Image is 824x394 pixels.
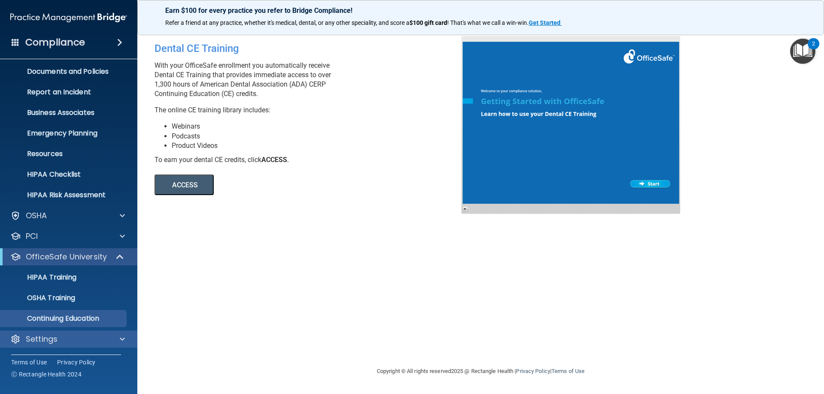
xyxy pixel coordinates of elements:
p: OSHA Training [6,294,75,302]
a: Privacy Policy [57,358,96,367]
a: Settings [10,334,125,344]
b: ACCESS [261,156,287,164]
li: Podcasts [172,132,468,141]
button: Open Resource Center, 2 new notifications [790,39,815,64]
p: HIPAA Checklist [6,170,123,179]
img: PMB logo [10,9,127,26]
div: Copyright © All rights reserved 2025 @ Rectangle Health | | [324,358,637,385]
p: HIPAA Training [6,273,76,282]
a: Terms of Use [11,358,47,367]
span: Ⓒ Rectangle Health 2024 [11,370,82,379]
h4: Compliance [25,36,85,48]
a: Privacy Policy [516,368,550,374]
p: Resources [6,150,123,158]
a: PCI [10,231,125,241]
div: 2 [812,44,815,55]
p: OSHA [26,211,47,221]
p: Settings [26,334,58,344]
a: ACCESS [154,182,389,189]
span: ! That's what we call a win-win. [447,19,529,26]
strong: Get Started [529,19,560,26]
strong: $100 gift card [409,19,447,26]
p: OfficeSafe University [26,252,107,262]
p: Documents and Policies [6,67,123,76]
li: Product Videos [172,141,468,150]
span: Refer a friend at any practice, whether it's medical, dental, or any other speciality, and score a [165,19,409,26]
p: Continuing Education [6,314,123,323]
a: OSHA [10,211,125,221]
a: OfficeSafe University [10,252,124,262]
a: Terms of Use [551,368,585,374]
p: Emergency Planning [6,129,123,138]
p: The online CE training library includes: [154,105,468,115]
p: Report an Incident [6,88,123,96]
p: Earn $100 for every practice you refer to Bridge Compliance! [165,6,796,15]
p: With your OfficeSafe enrollment you automatically receive Dental CE Training that provides immedi... [154,61,468,99]
p: PCI [26,231,38,241]
p: Business Associates [6,108,123,117]
div: Dental CE Training [154,36,468,61]
p: HIPAA Risk Assessment [6,191,123,199]
button: ACCESS [154,174,214,195]
li: Webinars [172,122,468,131]
div: To earn your dental CE credits, click . [154,155,468,165]
a: Get Started [529,19,562,26]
